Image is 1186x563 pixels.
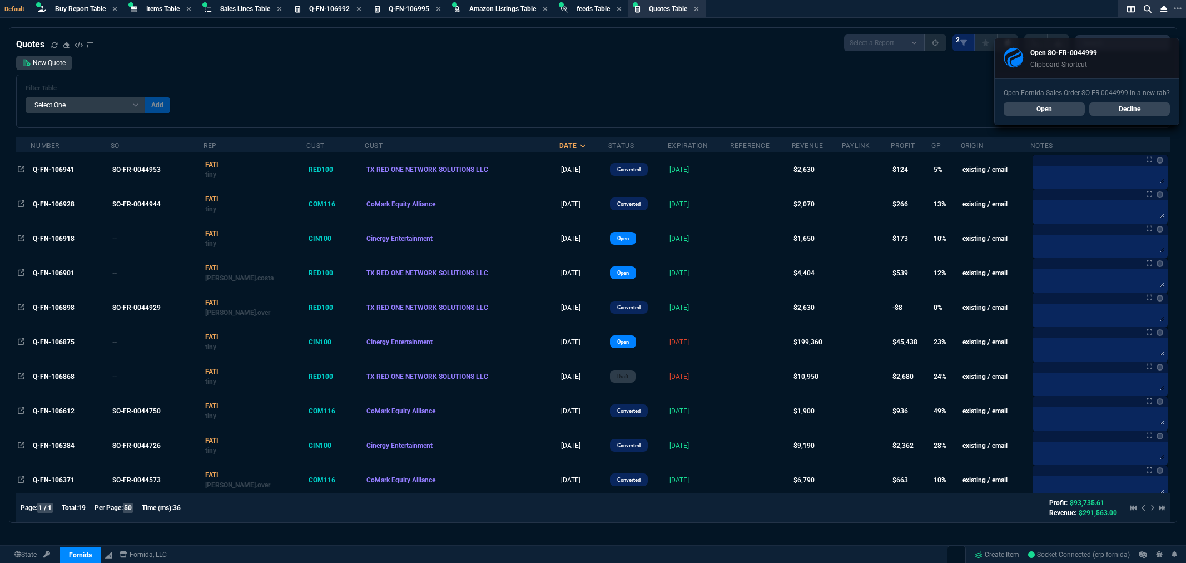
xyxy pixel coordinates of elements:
span: 10% [934,235,946,243]
div: -- [112,337,199,347]
span: 28% [934,442,946,450]
span: Quotes Table [649,5,687,13]
td: double click to filter by Rep [204,463,307,497]
p: existing / email [962,406,1029,416]
span: Socket Connected (erp-fornida) [1028,551,1130,559]
td: Open SO in Expanded View [111,394,204,428]
span: $6,790 [793,476,815,484]
span: $291,563.00 [1079,509,1117,517]
td: double click to filter by Rep [204,187,307,221]
span: -$8 [892,304,902,312]
span: Sales Lines Table [220,5,270,13]
td: Open SO in Expanded View [111,256,204,290]
p: [PERSON_NAME].over [205,480,305,490]
nx-icon: Close Tab [436,5,441,14]
span: $2,680 [892,373,914,381]
td: Open SO in Expanded View [111,187,204,221]
td: [DATE] [559,152,608,187]
span: Revenue: [1049,509,1076,517]
span: $9,190 [793,442,815,450]
nx-icon: Open In Opposite Panel [18,476,24,484]
td: double click to filter by Rep [204,428,307,463]
td: [DATE] [559,428,608,463]
span: $2,630 [793,166,815,174]
nx-icon: Open In Opposite Panel [18,407,24,415]
p: tiny [205,342,305,352]
span: 12% [934,269,946,277]
p: FATI [205,229,305,239]
p: Open Fornida Sales Order SO-FR-0044999 in a new tab? [1004,88,1170,98]
td: Open SO in Expanded View [111,428,204,463]
span: Items Table [146,5,180,13]
span: RED100 [309,373,333,381]
span: $173 [892,235,908,243]
div: origin [961,141,984,150]
span: Per Page: [95,504,123,512]
p: existing / email [962,441,1029,451]
p: FATI [205,367,305,377]
a: New Quote [16,56,72,70]
span: 24% [934,373,946,381]
nx-icon: Close Tab [356,5,361,14]
span: Default [4,6,29,13]
div: SO-FR-0044953 [112,165,199,175]
div: Cust [306,141,324,150]
td: [DATE] [559,325,608,359]
p: Open SO-FR-0044999 [1030,48,1097,58]
span: Total: [62,504,78,512]
span: Cinergy Entertainment [366,442,433,450]
a: Decline [1089,102,1170,116]
span: $4,404 [793,269,815,277]
span: Q-FN-106901 [33,269,75,277]
div: SO-FR-0044944 [112,199,199,209]
div: Reference [730,141,770,150]
span: $539 [892,269,908,277]
td: undefined [730,359,791,394]
p: FATI [205,401,305,411]
div: -- [112,234,199,244]
nx-icon: Open In Opposite Panel [18,442,24,450]
span: $124 [892,166,908,174]
span: Q-FN-106918 [33,235,75,243]
span: 1 / 1 [37,503,53,513]
span: Q-FN-106371 [33,476,75,484]
td: double click to filter by Rep [204,359,307,394]
span: 49% [934,407,946,415]
td: double click to filter by Rep [204,325,307,359]
p: FATI [205,436,305,446]
td: [DATE] [559,359,608,394]
span: $1,900 [793,407,815,415]
nx-icon: Split Panels [1123,2,1139,16]
td: Open SO in Expanded View [111,463,204,497]
td: [DATE] [668,152,731,187]
span: Q-FN-106992 [309,5,350,13]
p: FATI [205,332,305,342]
span: Q-FN-106384 [33,442,75,450]
td: [DATE] [668,394,731,428]
nx-icon: Open In Opposite Panel [18,235,24,243]
span: $45,438 [892,338,917,346]
nx-icon: Open In Opposite Panel [18,166,24,174]
span: Q-FN-106612 [33,407,75,415]
p: existing / email [962,234,1029,244]
td: double click to filter by Rep [204,221,307,256]
div: SO-FR-0044929 [112,303,199,313]
nx-icon: Open New Tab [1174,3,1182,14]
span: TX RED ONE NETWORK SOLUTIONS LLC [366,166,488,174]
span: Buy Report Table [55,5,106,13]
p: tiny [205,239,305,249]
td: undefined [730,428,791,463]
nx-icon: Search [1139,2,1156,16]
span: RED100 [309,269,333,277]
span: $2,630 [793,304,815,312]
a: OjEphLrX-bgS9AvEAACX [1028,550,1130,560]
p: existing / email [962,303,1029,313]
nx-icon: Close Workbench [1156,2,1172,16]
span: Q-FN-106928 [33,200,75,208]
p: [PERSON_NAME].over [205,308,305,318]
div: Cust [365,141,383,150]
td: [DATE] [559,290,608,325]
td: [DATE] [668,187,731,221]
td: Open SO in Expanded View [111,325,204,359]
span: COM116 [309,476,335,484]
